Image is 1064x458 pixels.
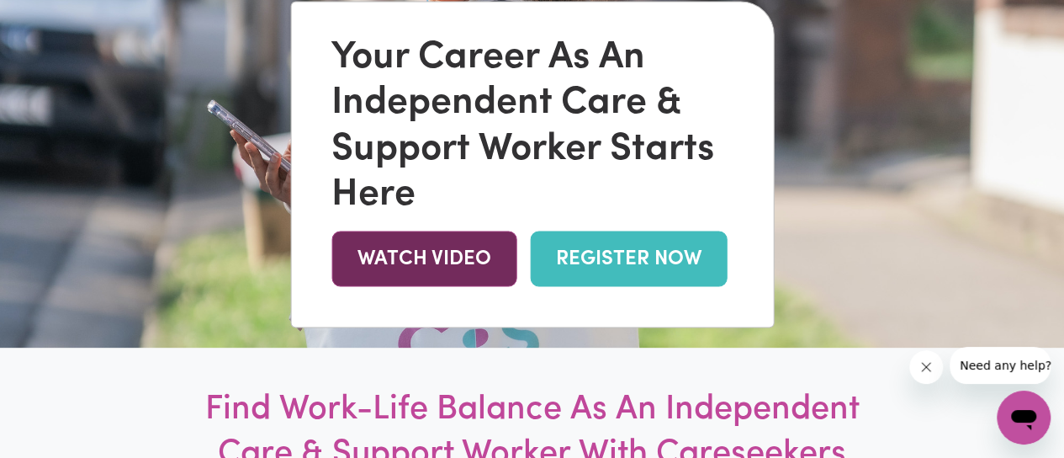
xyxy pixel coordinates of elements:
a: REGISTER NOW [530,232,727,286]
iframe: Message from company [950,347,1051,384]
div: Your Career As An Independent Care & Support Worker Starts Here [331,36,733,218]
span: Need any help? [10,12,102,25]
a: WATCH VIDEO [331,232,516,286]
iframe: Close message [909,350,943,384]
iframe: Button to launch messaging window [997,391,1051,445]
